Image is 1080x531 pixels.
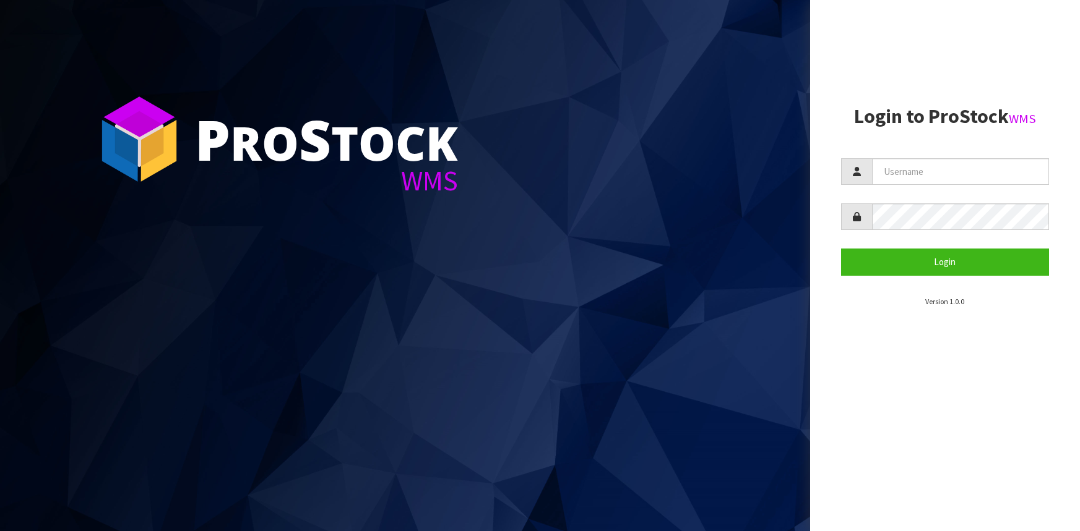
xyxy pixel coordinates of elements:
input: Username [872,158,1049,185]
span: P [195,101,230,177]
img: ProStock Cube [93,93,186,185]
div: ro tock [195,111,458,167]
small: Version 1.0.0 [925,297,964,306]
div: WMS [195,167,458,195]
button: Login [841,249,1049,275]
h2: Login to ProStock [841,106,1049,127]
span: S [299,101,331,177]
small: WMS [1009,111,1036,127]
